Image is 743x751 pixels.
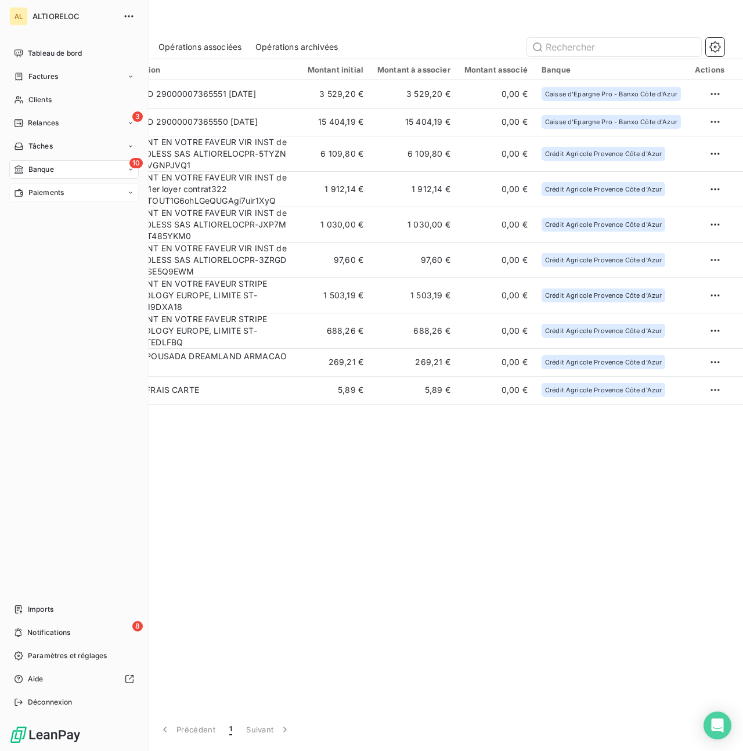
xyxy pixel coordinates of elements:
[132,111,143,122] span: 3
[28,651,107,661] span: Paramètres et réglages
[464,65,528,74] div: Montant associé
[28,141,53,151] span: Tâches
[545,91,677,98] span: Caisse d'Epargne Pro - Banxo Côte d'Azur
[457,80,535,108] td: 0,00 €
[109,348,300,376] td: CARTE POUSADA DREAMLAND ARMACAO DOS B
[545,387,662,393] span: Crédit Agricole Provence Côte d'Azur
[27,627,70,638] span: Notifications
[28,118,59,128] span: Relances
[545,327,662,334] span: Crédit Agricole Provence Côte d'Azur
[301,80,370,108] td: 3 529,20 €
[377,65,450,74] div: Montant à associer
[28,604,53,615] span: Imports
[301,277,370,313] td: 1 503,19 €
[152,717,222,742] button: Précédent
[9,725,81,744] img: Logo LeanPay
[301,207,370,242] td: 1 030,00 €
[301,242,370,277] td: 97,60 €
[542,65,681,74] div: Banque
[28,71,58,82] span: Factures
[301,108,370,136] td: 15 404,19 €
[116,65,293,74] div: Description
[9,670,139,688] a: Aide
[28,697,73,707] span: Déconnexion
[109,376,300,404] td: CARTE FRAIS CARTE
[457,348,535,376] td: 0,00 €
[370,136,457,171] td: 6 109,80 €
[109,80,300,108] td: REM SDD 29000007365551 [DATE]
[28,674,44,684] span: Aide
[545,118,677,125] span: Caisse d'Epargne Pro - Banxo Côte d'Azur
[132,621,143,631] span: 8
[370,207,457,242] td: 1 030,00 €
[545,221,662,228] span: Crédit Agricole Provence Côte d'Azur
[370,108,457,136] td: 15 404,19 €
[370,171,457,207] td: 1 912,14 €
[370,277,457,313] td: 1 503,19 €
[370,80,457,108] td: 3 529,20 €
[370,348,457,376] td: 269,21 €
[109,136,300,171] td: VIREMENT EN VOTRE FAVEUR VIR INST de GOCARDLESS SAS ALTIORELOCPR-5TYZN C-0002VGNPJVQ1
[255,41,338,53] span: Opérations archivées
[545,292,662,299] span: Crédit Agricole Provence Côte d'Azur
[28,48,82,59] span: Tableau de bord
[695,65,724,74] div: Actions
[28,187,64,198] span: Paiements
[109,171,300,207] td: VIREMENT EN VOTRE FAVEUR VIR INST de TAD 06 1er loyer contrat322 SCTINSTOUT1G6ohLGeQUGAgi7uir1XyQ
[109,313,300,348] td: VIREMENT EN VOTRE FAVEUR STRIPE TECHNOLOGY EUROPE, LIMITE ST-RPW60TEDLFBQ
[457,207,535,242] td: 0,00 €
[370,313,457,348] td: 688,26 €
[301,136,370,171] td: 6 109,80 €
[545,150,662,157] span: Crédit Agricole Provence Côte d'Azur
[457,108,535,136] td: 0,00 €
[301,348,370,376] td: 269,21 €
[109,277,300,313] td: VIREMENT EN VOTRE FAVEUR STRIPE TECHNOLOGY EUROPE, LIMITE ST-ASPJVM9DXA18
[457,313,535,348] td: 0,00 €
[527,38,701,56] input: Rechercher
[109,242,300,277] td: VIREMENT EN VOTRE FAVEUR VIR INST de GOCARDLESS SAS ALTIORELOCPR-3ZRGD C-0002SE5Q9EWM
[28,164,54,175] span: Banque
[9,7,28,26] div: AL
[301,171,370,207] td: 1 912,14 €
[457,171,535,207] td: 0,00 €
[308,65,363,74] div: Montant initial
[222,717,239,742] button: 1
[33,12,116,21] span: ALTIORELOC
[457,277,535,313] td: 0,00 €
[129,158,143,168] span: 10
[370,242,457,277] td: 97,60 €
[109,108,300,136] td: REM SDD 29000007365550 [DATE]
[457,136,535,171] td: 0,00 €
[239,717,298,742] button: Suivant
[301,313,370,348] td: 688,26 €
[301,376,370,404] td: 5,89 €
[704,712,731,739] div: Open Intercom Messenger
[109,207,300,242] td: VIREMENT EN VOTRE FAVEUR VIR INST de GOCARDLESS SAS ALTIORELOCPR-JXP7M C-0002T485YKM0
[158,41,241,53] span: Opérations associées
[370,376,457,404] td: 5,89 €
[457,376,535,404] td: 0,00 €
[545,257,662,263] span: Crédit Agricole Provence Côte d'Azur
[545,186,662,193] span: Crédit Agricole Provence Côte d'Azur
[28,95,52,105] span: Clients
[545,359,662,366] span: Crédit Agricole Provence Côte d'Azur
[457,242,535,277] td: 0,00 €
[229,724,232,735] span: 1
